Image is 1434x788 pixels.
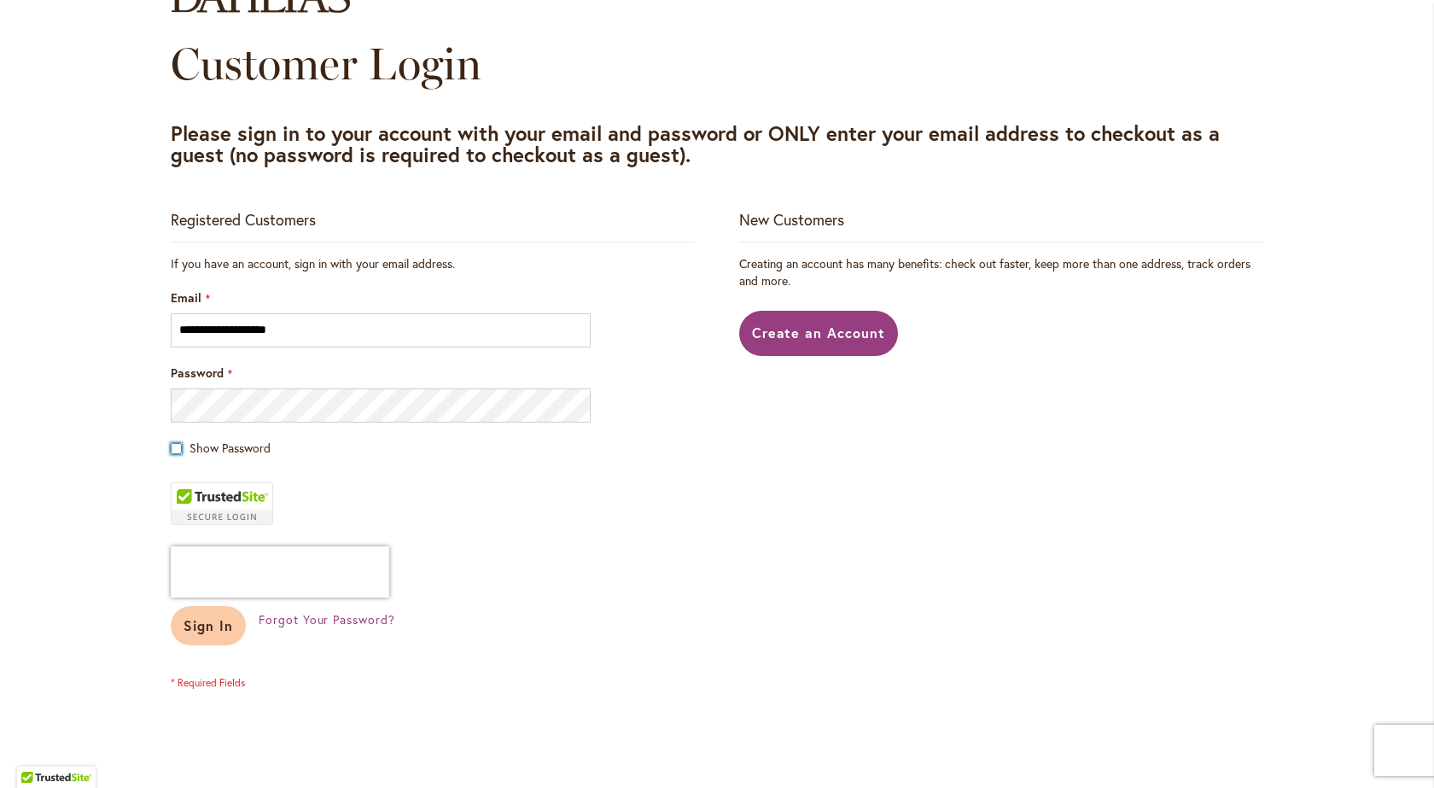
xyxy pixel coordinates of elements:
span: Create an Account [752,324,886,341]
div: TrustedSite Certified [171,482,273,525]
strong: Registered Customers [171,209,316,230]
span: Forgot Your Password? [259,611,395,627]
span: Customer Login [171,37,481,90]
span: Sign In [184,616,233,634]
iframe: Launch Accessibility Center [13,727,61,775]
iframe: reCAPTCHA [171,546,389,598]
a: Create an Account [739,311,899,356]
p: Creating an account has many benefits: check out faster, keep more than one address, track orders... [739,255,1263,289]
a: Forgot Your Password? [259,611,395,628]
div: If you have an account, sign in with your email address. [171,255,695,272]
strong: Please sign in to your account with your email and password or ONLY enter your email address to c... [171,120,1220,168]
span: Show Password [189,440,271,456]
span: Password [171,365,224,381]
span: Email [171,289,201,306]
button: Sign In [171,606,246,645]
strong: New Customers [739,209,844,230]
